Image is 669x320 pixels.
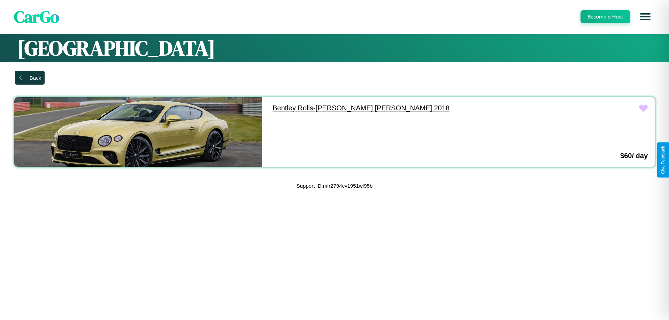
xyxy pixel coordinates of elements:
[297,181,372,190] p: Support ID: mfr2794cv1951wl95b
[30,75,41,81] div: Back
[661,146,666,174] div: Give Feedback
[15,71,45,85] button: Back
[620,152,648,160] h3: $ 60 / day
[266,97,513,119] a: Bentley Rolls-[PERSON_NAME] [PERSON_NAME] 2018
[17,34,652,62] h1: [GEOGRAPHIC_DATA]
[636,7,655,26] button: Open menu
[14,5,59,28] span: CarGo
[580,10,630,23] button: Become a Host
